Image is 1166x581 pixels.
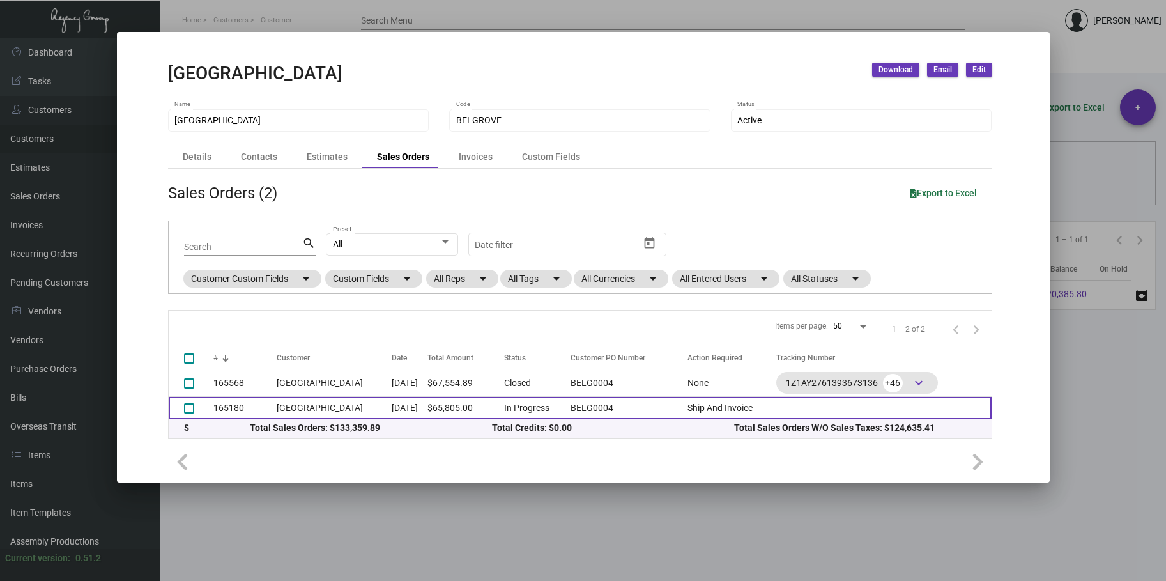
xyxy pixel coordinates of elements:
div: Customer PO Number [571,352,645,364]
span: All [333,239,342,249]
div: Status [504,352,526,364]
div: Invoices [459,150,493,164]
span: keyboard_arrow_down [911,375,926,391]
button: Download [872,63,919,77]
mat-chip: Custom Fields [325,270,422,288]
button: Export to Excel [900,182,987,205]
div: Total Credits: $0.00 [492,421,734,435]
div: Total Amount [427,352,504,364]
div: # [213,352,218,364]
span: Active [737,115,762,125]
td: BELG0004 [564,369,687,397]
div: Sales Orders (2) [168,182,277,205]
div: Sales Orders [377,150,429,164]
button: Edit [966,63,992,77]
div: Total Sales Orders W/O Sales Taxes: $124,635.41 [734,421,976,435]
mat-chip: All Currencies [574,270,668,288]
div: Contacts [241,150,277,164]
div: Estimates [307,150,348,164]
mat-icon: arrow_drop_down [848,271,863,286]
td: [DATE] [392,397,427,419]
div: Details [183,150,211,164]
div: Tracking Number [776,352,835,364]
span: Edit [972,65,986,75]
div: # [213,352,277,364]
button: Open calendar [639,233,659,253]
mat-chip: Customer Custom Fields [183,270,321,288]
td: In Progress [504,397,565,419]
button: Next page [966,319,986,339]
input: Start date [475,240,514,250]
td: Ship And Invoice [687,397,776,419]
td: [GEOGRAPHIC_DATA] [277,397,392,419]
td: [GEOGRAPHIC_DATA] [277,369,392,397]
div: 1 – 2 of 2 [892,323,925,335]
td: 165180 [213,397,277,419]
div: Current version: [5,552,70,565]
button: Previous page [946,319,966,339]
td: 165568 [213,369,277,397]
div: Custom Fields [522,150,580,164]
mat-chip: All Entered Users [672,270,779,288]
span: +46 [883,374,903,392]
div: 0.51.2 [75,552,101,565]
div: Customer [277,352,310,364]
mat-icon: arrow_drop_down [399,271,415,286]
input: End date [525,240,605,250]
div: Total Amount [427,352,473,364]
td: None [687,369,776,397]
div: Tracking Number [776,352,992,364]
span: Download [878,65,913,75]
mat-icon: arrow_drop_down [549,271,564,286]
h2: [GEOGRAPHIC_DATA] [168,63,342,84]
mat-icon: arrow_drop_down [756,271,772,286]
mat-chip: All Statuses [783,270,871,288]
mat-icon: arrow_drop_down [298,271,314,286]
div: Status [504,352,565,364]
button: Email [927,63,958,77]
div: Items per page: [775,320,828,332]
div: Date [392,352,407,364]
mat-select: Items per page: [833,322,869,331]
mat-chip: All Tags [500,270,572,288]
div: Action Required [687,352,742,364]
div: Action Required [687,352,776,364]
mat-icon: search [302,236,316,251]
div: Total Sales Orders: $133,359.89 [250,421,492,435]
div: 1Z1AY2761393673136 [786,373,928,392]
td: BELG0004 [564,397,687,419]
div: Customer PO Number [571,352,687,364]
mat-icon: arrow_drop_down [475,271,491,286]
div: $ [184,421,250,435]
td: Closed [504,369,565,397]
div: Customer [277,352,392,364]
td: $67,554.89 [427,369,504,397]
mat-icon: arrow_drop_down [645,271,661,286]
td: $65,805.00 [427,397,504,419]
span: 50 [833,321,842,330]
span: Export to Excel [910,188,977,198]
mat-chip: All Reps [426,270,498,288]
div: Date [392,352,427,364]
td: [DATE] [392,369,427,397]
span: Email [933,65,952,75]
